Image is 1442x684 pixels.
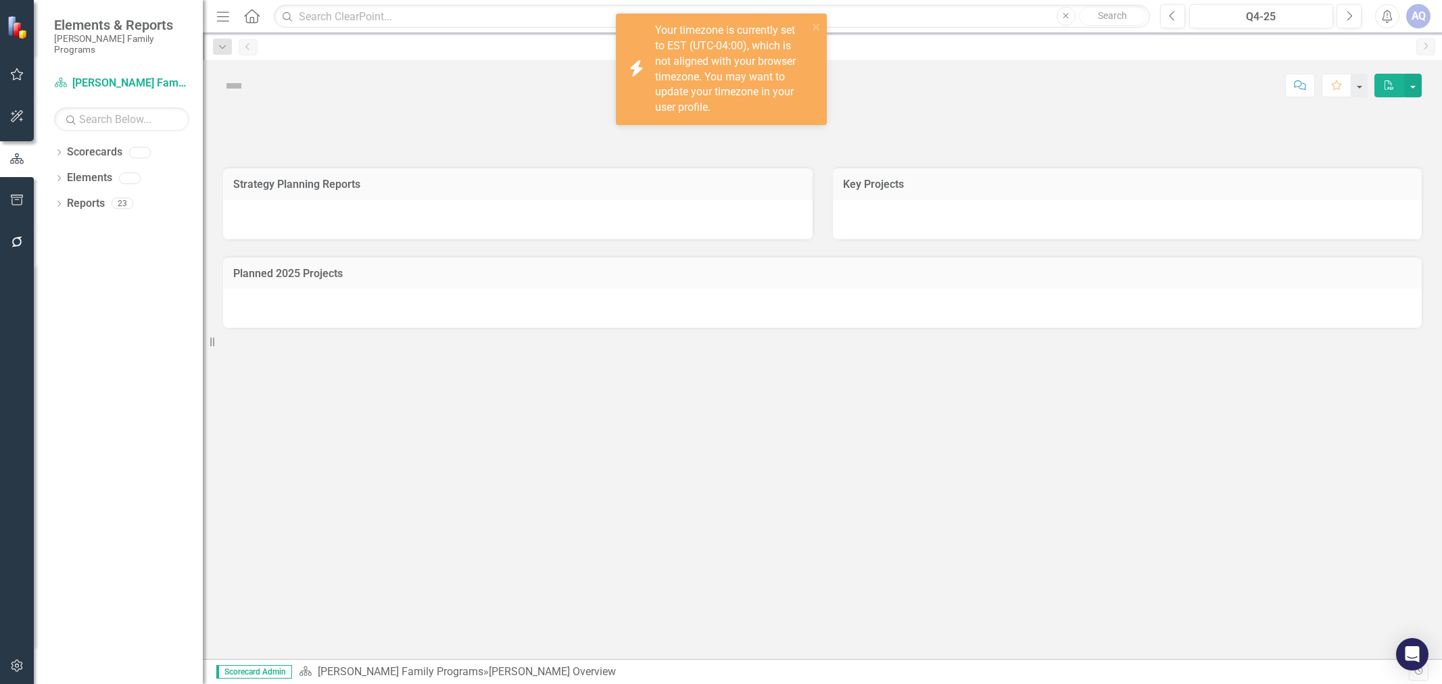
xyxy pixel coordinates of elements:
[223,75,245,97] img: Not Defined
[655,23,808,116] div: Your timezone is currently set to EST (UTC-04:00), which is not aligned with your browser timezon...
[1396,638,1428,670] div: Open Intercom Messenger
[843,178,1412,191] h3: Key Projects
[812,19,821,34] button: close
[1079,7,1147,26] button: Search
[216,665,292,679] span: Scorecard Admin
[299,664,1409,680] div: »
[489,665,616,678] div: [PERSON_NAME] Overview
[54,107,189,131] input: Search Below...
[318,665,483,678] a: [PERSON_NAME] Family Programs
[233,178,802,191] h3: Strategy Planning Reports
[1406,4,1431,28] button: AQ
[233,268,1412,280] h3: Planned 2025 Projects
[7,16,30,39] img: ClearPoint Strategy
[1194,9,1328,25] div: Q4-25
[1098,10,1127,21] span: Search
[67,170,112,186] a: Elements
[54,33,189,55] small: [PERSON_NAME] Family Programs
[274,5,1150,28] input: Search ClearPoint...
[54,76,189,91] a: [PERSON_NAME] Family Programs
[67,145,122,160] a: Scorecards
[112,198,133,210] div: 23
[54,17,189,33] span: Elements & Reports
[67,196,105,212] a: Reports
[1189,4,1333,28] button: Q4-25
